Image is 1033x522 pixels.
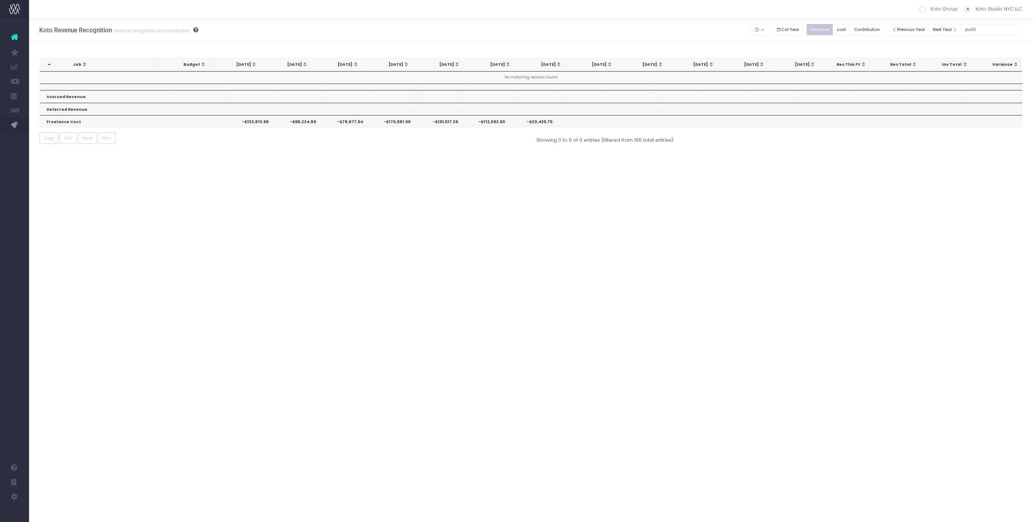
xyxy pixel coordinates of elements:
[807,22,888,37] div: Small button group
[102,135,111,141] span: Print
[772,24,803,35] button: Cal Year
[826,62,866,68] div: Rec This FY
[267,62,308,68] div: [DATE]
[833,24,850,35] button: cost
[40,72,1023,83] td: No matching records found
[40,58,66,72] th: : activate to sort column descending
[850,24,884,35] button: Contribution
[775,62,815,68] div: [DATE]
[515,58,566,72] th: Oct 25: activate to sort column ascending
[39,27,198,34] h3: Koto Revenue Recognition
[972,58,1022,72] th: Variance: activate to sort column ascending
[210,58,261,72] th: Apr 25: activate to sort column ascending
[961,24,1023,35] input: Search...
[877,62,917,68] div: Rec Total
[64,135,73,141] span: CSV
[769,58,819,72] th: Mar 26: activate to sort column ascending
[417,115,465,128] th: -$191,517.36
[166,62,206,68] div: Budget
[470,62,511,68] div: [DATE]
[66,58,159,72] th: Job: activate to sort column ascending
[9,507,20,518] img: images/default_profile_image.png
[98,133,116,144] button: Print
[362,58,413,72] th: Jul 25: activate to sort column ascending
[82,135,93,141] span: Excel
[819,58,870,72] th: Rec This FY: activate to sort column ascending
[623,62,663,68] div: [DATE]
[112,27,190,34] small: Revenue recognition and contribution
[216,62,257,68] div: [DATE]
[667,58,718,72] th: Jan 26: activate to sort column ascending
[921,58,972,72] th: Inv Total: activate to sort column ascending
[536,133,673,144] div: Showing 0 to 0 of 0 entries (filtered from 165 total entries)
[521,62,562,68] div: [DATE]
[73,62,155,68] div: Job
[572,62,612,68] div: [DATE]
[920,5,958,13] label: Koto Group
[772,22,807,37] div: Small button group
[261,58,312,72] th: May 25: activate to sort column ascending
[40,90,228,102] th: Accrued Revenue
[44,135,54,141] span: Copy
[312,58,362,72] th: Jun 25: activate to sort column ascending
[465,115,512,128] th: -$112,062.60
[275,115,323,128] th: -$98,224.89
[323,115,370,128] th: -$78,877.54
[928,62,968,68] div: Inv Total
[616,58,667,72] th: Dec 25: activate to sort column ascending
[807,24,833,35] button: Revenue
[888,24,929,35] button: Previous Year
[674,62,714,68] div: [DATE]
[228,115,275,128] th: -$133,813.69
[370,115,417,128] th: -$170,581.69
[413,58,464,72] th: Aug 25: activate to sort column ascending
[420,62,460,68] div: [DATE]
[369,62,409,68] div: [DATE]
[566,58,616,72] th: Nov 25: activate to sort column ascending
[512,115,559,128] th: -$20,435.75
[978,62,1018,68] div: Variance
[78,133,97,144] button: Excel
[870,58,921,72] th: Rec Total: activate to sort column ascending
[40,115,228,128] th: Freelance Cost
[725,62,765,68] div: [DATE]
[929,24,961,35] button: Next Year
[718,58,769,72] th: Feb 26: activate to sort column ascending
[464,58,515,72] th: Sep 25: activate to sort column ascending
[159,58,210,72] th: Budget: activate to sort column ascending
[40,133,58,144] button: Copy
[40,103,228,115] th: Deferred Revenue
[965,5,1022,13] label: Koto Studio NYC LLC
[60,133,77,144] button: CSV
[318,62,358,68] div: [DATE]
